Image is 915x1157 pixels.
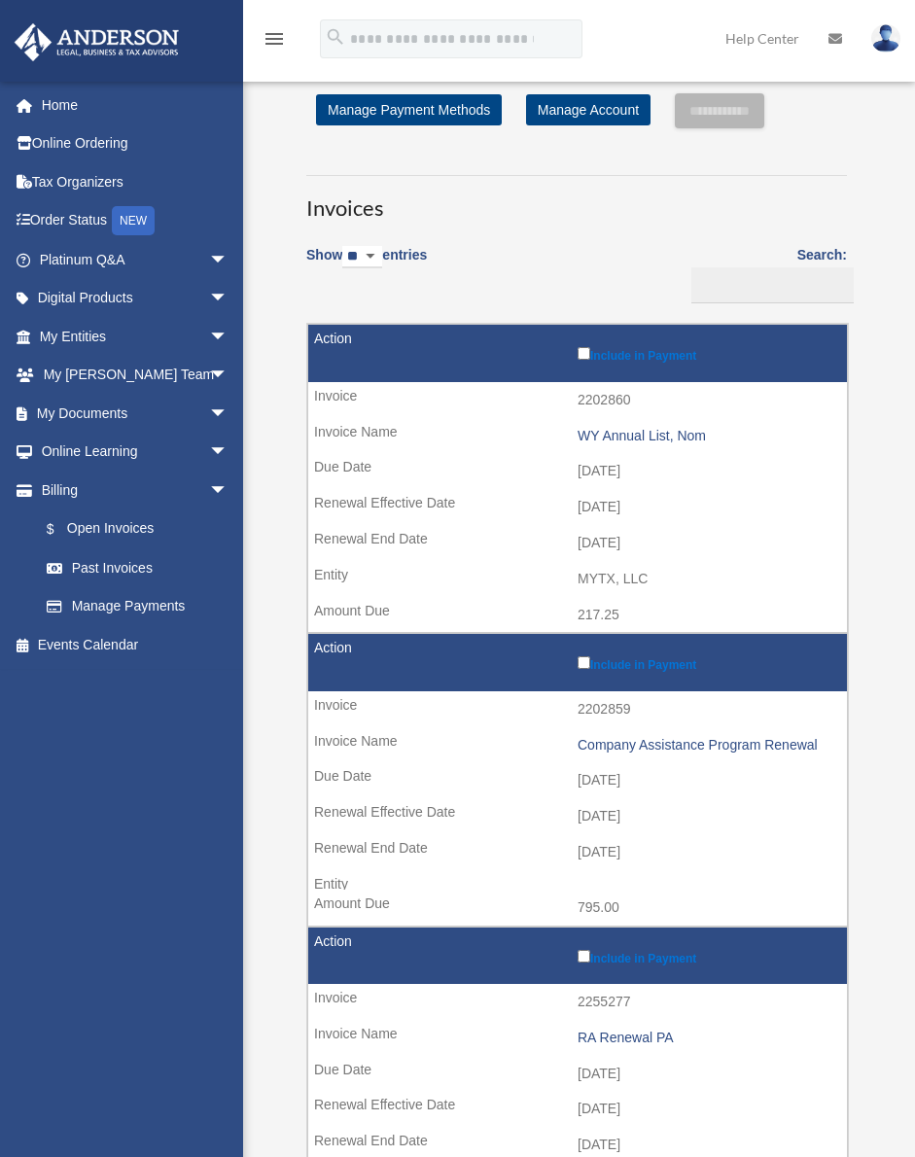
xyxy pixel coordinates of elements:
[691,267,854,304] input: Search:
[306,243,427,288] label: Show entries
[209,394,248,434] span: arrow_drop_down
[578,1030,837,1046] div: RA Renewal PA
[9,23,185,61] img: Anderson Advisors Platinum Portal
[209,433,248,473] span: arrow_drop_down
[306,175,847,224] h3: Invoices
[27,548,248,587] a: Past Invoices
[14,394,258,433] a: My Documentsarrow_drop_down
[308,798,847,835] td: [DATE]
[578,347,590,360] input: Include in Payment
[578,656,590,669] input: Include in Payment
[112,206,155,235] div: NEW
[308,890,847,927] td: 795.00
[57,517,67,542] span: $
[14,471,248,509] a: Billingarrow_drop_down
[325,26,346,48] i: search
[316,94,502,125] a: Manage Payment Methods
[209,356,248,396] span: arrow_drop_down
[308,453,847,490] td: [DATE]
[14,279,258,318] a: Digital Productsarrow_drop_down
[871,24,900,53] img: User Pic
[308,984,847,1021] td: 2255277
[27,587,248,626] a: Manage Payments
[209,471,248,510] span: arrow_drop_down
[27,509,238,549] a: $Open Invoices
[578,946,837,965] label: Include in Payment
[308,834,847,871] td: [DATE]
[14,124,258,163] a: Online Ordering
[209,279,248,319] span: arrow_drop_down
[308,525,847,562] td: [DATE]
[14,162,258,201] a: Tax Organizers
[342,246,382,268] select: Showentries
[308,1091,847,1128] td: [DATE]
[578,737,837,754] div: Company Assistance Program Renewal
[308,489,847,526] td: [DATE]
[14,240,258,279] a: Platinum Q&Aarrow_drop_down
[14,356,258,395] a: My [PERSON_NAME] Teamarrow_drop_down
[308,1056,847,1093] td: [DATE]
[578,428,837,444] div: WY Annual List, Nom
[308,561,847,598] td: MYTX, LLC
[14,625,258,664] a: Events Calendar
[263,34,286,51] a: menu
[308,382,847,419] td: 2202860
[308,762,847,799] td: [DATE]
[14,433,258,472] a: Online Learningarrow_drop_down
[578,343,837,363] label: Include in Payment
[526,94,651,125] a: Manage Account
[578,950,590,963] input: Include in Payment
[578,652,837,672] label: Include in Payment
[14,86,258,124] a: Home
[14,317,258,356] a: My Entitiesarrow_drop_down
[263,27,286,51] i: menu
[308,691,847,728] td: 2202859
[209,317,248,357] span: arrow_drop_down
[308,597,847,634] td: 217.25
[209,240,248,280] span: arrow_drop_down
[14,201,258,241] a: Order StatusNEW
[685,243,847,303] label: Search:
